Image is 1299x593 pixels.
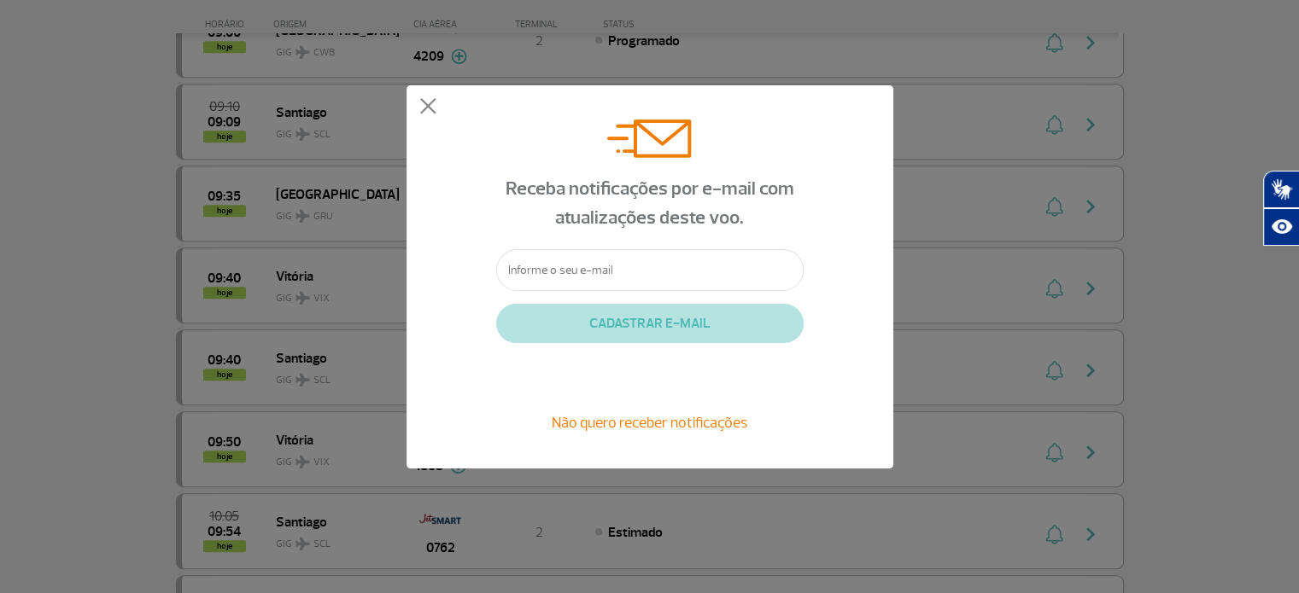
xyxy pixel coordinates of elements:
span: Não quero receber notificações [552,413,747,432]
input: Informe o seu e-mail [496,249,804,291]
button: Abrir tradutor de língua de sinais. [1263,171,1299,208]
button: CADASTRAR E-MAIL [496,304,804,343]
button: Abrir recursos assistivos. [1263,208,1299,246]
div: Plugin de acessibilidade da Hand Talk. [1263,171,1299,246]
span: Receba notificações por e-mail com atualizações deste voo. [506,177,794,230]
